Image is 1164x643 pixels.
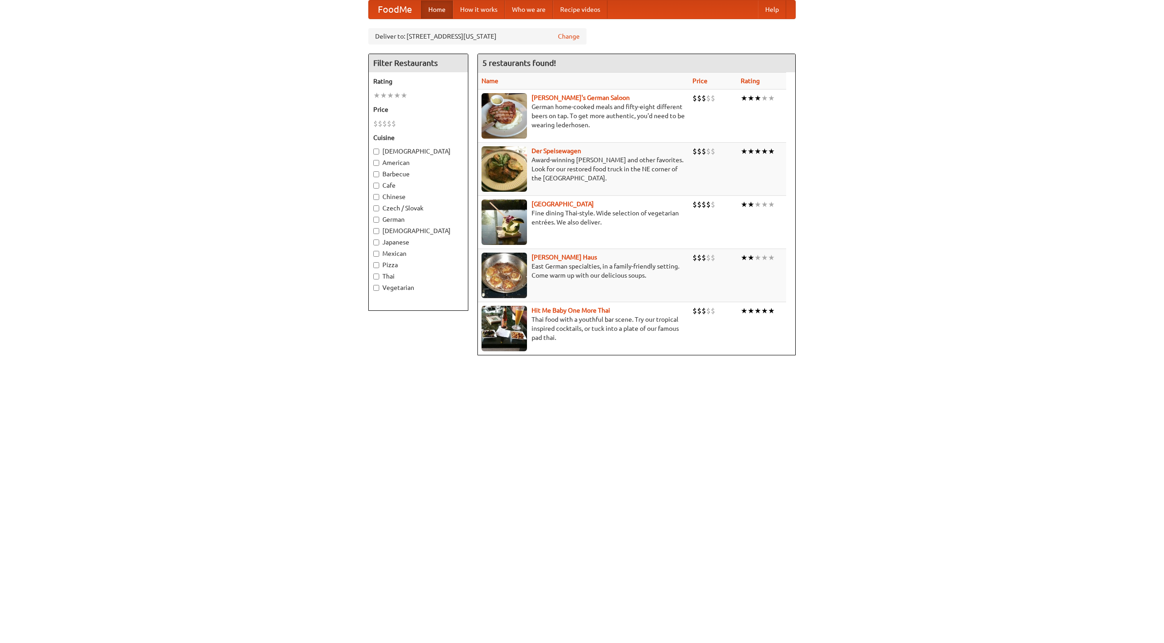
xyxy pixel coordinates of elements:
a: [PERSON_NAME] Haus [532,254,597,261]
li: ★ [741,306,748,316]
li: $ [697,93,702,103]
p: Thai food with a youthful bar scene. Try our tropical inspired cocktails, or tuck into a plate of... [482,315,685,342]
label: Thai [373,272,463,281]
li: ★ [768,253,775,263]
li: $ [378,119,382,129]
li: $ [692,93,697,103]
a: Help [758,0,786,19]
li: ★ [387,90,394,100]
li: ★ [741,253,748,263]
input: American [373,160,379,166]
li: $ [692,146,697,156]
input: German [373,217,379,223]
li: ★ [401,90,407,100]
label: Mexican [373,249,463,258]
p: East German specialties, in a family-friendly setting. Come warm up with our delicious soups. [482,262,685,280]
li: ★ [768,146,775,156]
li: ★ [380,90,387,100]
a: Rating [741,77,760,85]
li: $ [697,253,702,263]
li: $ [706,253,711,263]
p: Award-winning [PERSON_NAME] and other favorites. Look for our restored food truck in the NE corne... [482,155,685,183]
label: Cafe [373,181,463,190]
input: [DEMOGRAPHIC_DATA] [373,149,379,155]
p: German home-cooked meals and fifty-eight different beers on tap. To get more authentic, you'd nee... [482,102,685,130]
li: ★ [761,93,768,103]
input: Vegetarian [373,285,379,291]
input: Pizza [373,262,379,268]
label: [DEMOGRAPHIC_DATA] [373,226,463,235]
a: [PERSON_NAME]'s German Saloon [532,94,630,101]
li: $ [711,199,715,209]
li: $ [692,306,697,316]
input: Japanese [373,239,379,245]
li: ★ [754,199,761,209]
li: $ [702,306,706,316]
img: babythai.jpg [482,306,527,351]
li: $ [387,119,391,129]
a: FoodMe [369,0,421,19]
li: ★ [373,90,380,100]
li: ★ [748,93,754,103]
li: ★ [754,306,761,316]
li: $ [382,119,387,129]
li: $ [697,146,702,156]
a: Price [692,77,707,85]
label: Vegetarian [373,283,463,292]
input: Mexican [373,251,379,257]
li: ★ [754,93,761,103]
li: ★ [748,306,754,316]
input: Czech / Slovak [373,205,379,211]
li: ★ [768,199,775,209]
li: $ [711,306,715,316]
li: ★ [748,199,754,209]
li: ★ [741,93,748,103]
input: Barbecue [373,171,379,177]
li: ★ [748,253,754,263]
li: $ [711,146,715,156]
h5: Rating [373,77,463,86]
li: $ [711,253,715,263]
li: ★ [394,90,401,100]
li: $ [702,199,706,209]
h4: Filter Restaurants [369,54,468,72]
a: Home [421,0,453,19]
li: ★ [761,146,768,156]
label: German [373,215,463,224]
p: Fine dining Thai-style. Wide selection of vegetarian entrées. We also deliver. [482,209,685,227]
li: ★ [741,199,748,209]
a: Hit Me Baby One More Thai [532,307,610,314]
h5: Price [373,105,463,114]
a: [GEOGRAPHIC_DATA] [532,200,594,208]
li: ★ [761,199,768,209]
input: [DEMOGRAPHIC_DATA] [373,228,379,234]
img: esthers.jpg [482,93,527,139]
li: $ [706,306,711,316]
li: $ [706,146,711,156]
a: Change [558,32,580,41]
label: Czech / Slovak [373,204,463,213]
a: Der Speisewagen [532,147,581,155]
label: American [373,158,463,167]
input: Thai [373,274,379,279]
li: $ [692,253,697,263]
img: speisewagen.jpg [482,146,527,192]
a: Name [482,77,498,85]
label: Chinese [373,192,463,201]
li: ★ [754,146,761,156]
li: $ [706,199,711,209]
li: ★ [741,146,748,156]
li: ★ [768,306,775,316]
li: ★ [761,253,768,263]
li: $ [692,199,697,209]
h5: Cuisine [373,133,463,142]
li: $ [706,93,711,103]
li: $ [697,306,702,316]
li: $ [697,199,702,209]
ng-pluralize: 5 restaurants found! [482,59,556,67]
